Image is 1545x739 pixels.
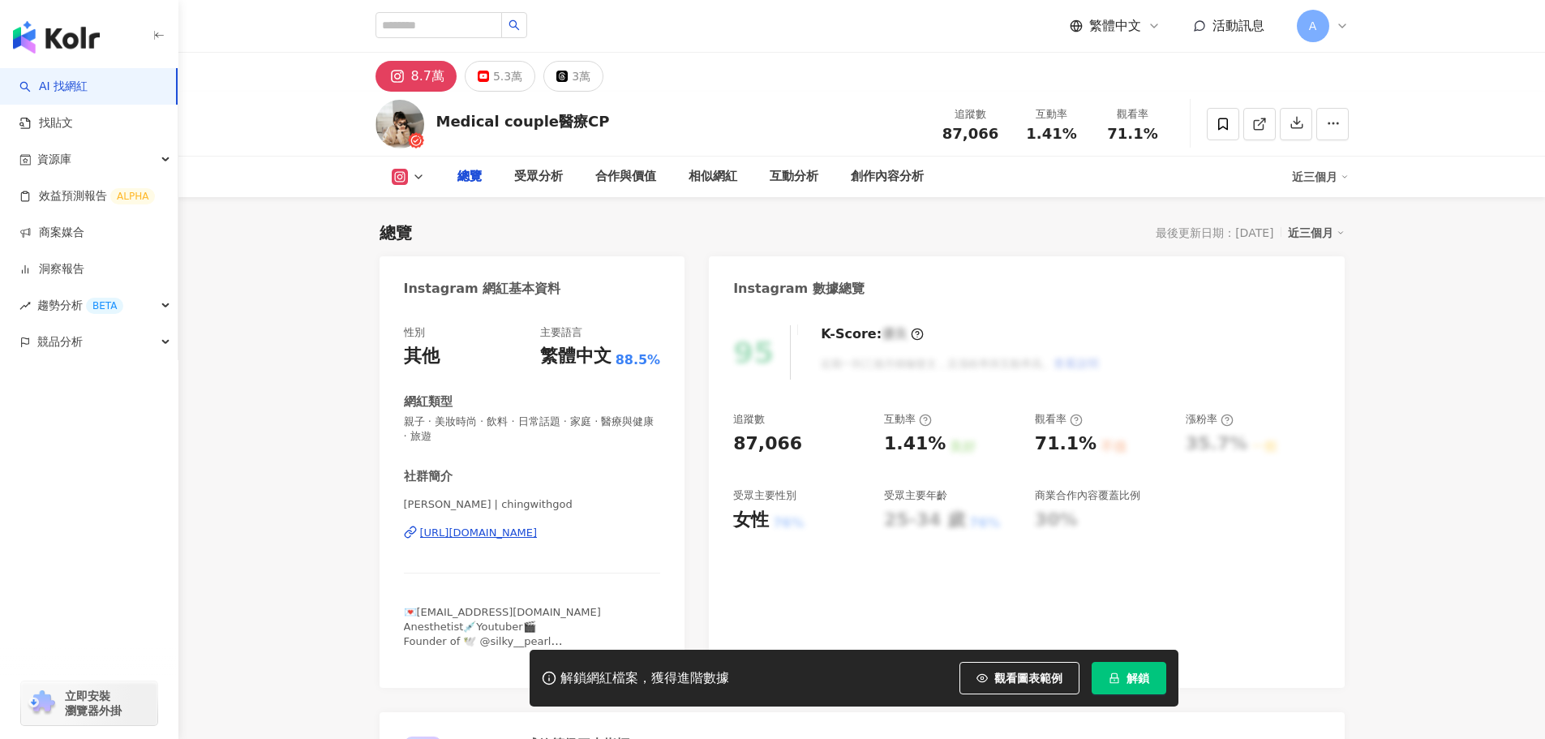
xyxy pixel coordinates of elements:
span: 87,066 [942,125,998,142]
span: lock [1109,672,1120,684]
div: [URL][DOMAIN_NAME] [420,526,538,540]
div: Instagram 網紅基本資料 [404,280,561,298]
span: A [1309,17,1317,35]
a: chrome extension立即安裝 瀏覽器外掛 [21,681,157,725]
div: 創作內容分析 [851,167,924,187]
button: 解鎖 [1092,662,1166,694]
div: 觀看率 [1102,106,1164,122]
a: [URL][DOMAIN_NAME] [404,526,661,540]
span: 💌[EMAIL_ADDRESS][DOMAIN_NAME] Anesthetist💉Youtuber🎬 Founder of 🕊️ @silky__pearl 👶🏻 @nabie_brillia... [404,606,607,677]
span: 88.5% [616,351,661,369]
span: 趨勢分析 [37,287,123,324]
div: 受眾分析 [514,167,563,187]
div: 追蹤數 [733,412,765,427]
div: 主要語言 [540,325,582,340]
a: searchAI 找網紅 [19,79,88,95]
button: 8.7萬 [376,61,457,92]
div: 受眾主要性別 [733,488,796,503]
span: 資源庫 [37,141,71,178]
div: 社群簡介 [404,468,453,485]
div: 合作與價值 [595,167,656,187]
div: 女性 [733,508,769,533]
button: 觀看圖表範例 [959,662,1079,694]
button: 3萬 [543,61,603,92]
span: search [509,19,520,31]
div: BETA [86,298,123,314]
button: 5.3萬 [465,61,535,92]
div: K-Score : [821,325,924,343]
div: 繁體中文 [540,344,612,369]
div: Medical couple醫療CP [436,111,610,131]
div: 網紅類型 [404,393,453,410]
a: 商案媒合 [19,225,84,241]
img: KOL Avatar [376,100,424,148]
div: 相似網紅 [689,167,737,187]
div: 解鎖網紅檔案，獲得進階數據 [560,670,729,687]
div: 最後更新日期：[DATE] [1156,226,1273,239]
div: 觀看率 [1035,412,1083,427]
div: 總覽 [457,167,482,187]
div: 性別 [404,325,425,340]
div: 互動率 [884,412,932,427]
div: 漲粉率 [1186,412,1234,427]
div: 總覽 [380,221,412,244]
div: 3萬 [572,65,590,88]
img: logo [13,21,100,54]
div: 1.41% [884,432,946,457]
span: 活動訊息 [1212,18,1264,33]
div: Instagram 數據總覽 [733,280,865,298]
div: 追蹤數 [940,106,1002,122]
div: 5.3萬 [493,65,522,88]
span: 繁體中文 [1089,17,1141,35]
div: 互動率 [1021,106,1083,122]
span: 觀看圖表範例 [994,672,1062,685]
span: 1.41% [1026,126,1076,142]
span: 立即安裝 瀏覽器外掛 [65,689,122,718]
span: 親子 · 美妝時尚 · 飲料 · 日常話題 · 家庭 · 醫療與健康 · 旅遊 [404,415,661,444]
div: 8.7萬 [411,65,444,88]
span: 解鎖 [1127,672,1149,685]
div: 商業合作內容覆蓋比例 [1035,488,1140,503]
span: 71.1% [1107,126,1157,142]
div: 受眾主要年齡 [884,488,947,503]
div: 其他 [404,344,440,369]
div: 71.1% [1035,432,1097,457]
span: rise [19,300,31,311]
div: 87,066 [733,432,802,457]
a: 洞察報告 [19,261,84,277]
div: 互動分析 [770,167,818,187]
div: 近三個月 [1288,222,1345,243]
span: 競品分析 [37,324,83,360]
img: chrome extension [26,690,58,716]
a: 效益預測報告ALPHA [19,188,155,204]
div: 近三個月 [1292,164,1349,190]
span: [PERSON_NAME] | chingwithgod [404,497,661,512]
a: 找貼文 [19,115,73,131]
